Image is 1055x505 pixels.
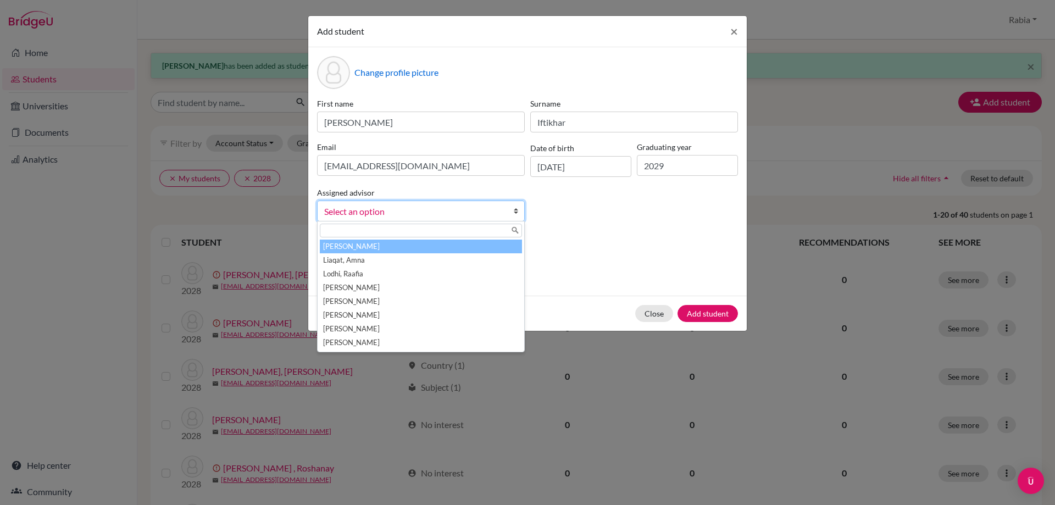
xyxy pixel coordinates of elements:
[721,16,747,47] button: Close
[320,308,522,322] li: [PERSON_NAME]
[530,142,574,154] label: Date of birth
[317,239,738,252] p: Parents
[320,267,522,281] li: Lodhi, Raafia
[317,26,364,36] span: Add student
[320,253,522,267] li: Liaqat, Amna
[320,281,522,295] li: [PERSON_NAME]
[730,23,738,39] span: ×
[320,295,522,308] li: [PERSON_NAME]
[635,305,673,322] button: Close
[530,98,738,109] label: Surname
[637,141,738,153] label: Graduating year
[320,336,522,349] li: [PERSON_NAME]
[324,204,503,219] span: Select an option
[530,156,631,177] input: dd/mm/yyyy
[317,187,375,198] label: Assigned advisor
[678,305,738,322] button: Add student
[320,322,522,336] li: [PERSON_NAME]
[1018,468,1044,494] div: Open Intercom Messenger
[320,240,522,253] li: [PERSON_NAME]
[317,56,350,89] div: Profile picture
[317,98,525,109] label: First name
[317,141,525,153] label: Email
